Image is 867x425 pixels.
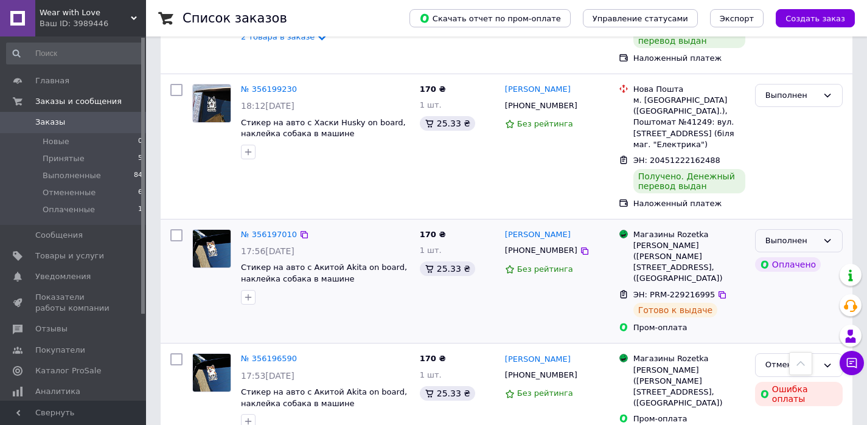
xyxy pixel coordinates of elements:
span: ЭН: 20451222162488 [633,156,720,165]
span: 170 ₴ [420,85,446,94]
span: Управление статусами [593,14,688,23]
a: [PERSON_NAME] [505,84,571,95]
div: Наложенный платеж [633,198,745,209]
span: ЭН: PRM-229216995 [633,290,716,299]
div: Выполнен [765,235,818,247]
div: Выполнен [765,89,818,102]
span: Аналитика [35,386,80,397]
div: Магазины Rozetka [633,229,745,240]
div: Пром-оплата [633,413,745,424]
a: [PERSON_NAME] [505,229,571,241]
span: 170 ₴ [420,230,446,239]
span: 0 [138,136,142,147]
img: Фото товару [193,85,231,122]
a: Создать заказ [764,13,855,22]
span: Уведомления [35,271,91,282]
div: [PHONE_NUMBER] [503,98,580,114]
button: Экспорт [710,9,764,27]
span: Создать заказ [785,14,845,23]
div: Оплачено [755,257,821,272]
span: 5 [138,153,142,164]
span: 2 товара в заказе [241,32,315,41]
span: Отзывы [35,323,68,334]
span: Покупатели [35,345,85,356]
a: Фото товару [192,229,231,268]
a: Фото товару [192,353,231,392]
div: Ваш ID: 3989446 [40,18,146,29]
span: Wear with Love [40,7,131,18]
span: 1 шт. [420,100,442,109]
div: Пром-оплата [633,322,745,333]
span: Заказы [35,117,65,128]
div: м. [GEOGRAPHIC_DATA] ([GEOGRAPHIC_DATA].), Поштомат №41249: вул. [STREET_ADDRESS] (біля маг. "Еле... [633,95,745,150]
div: 25.33 ₴ [420,386,475,401]
div: Получено. Денежный перевод выдан [633,169,745,193]
span: Товары и услуги [35,251,104,261]
span: 1 шт. [420,246,442,255]
a: Стикер на авто с Хаски Husky on board, наклейка собака в машине [241,118,406,139]
span: 6 [138,187,142,198]
span: Главная [35,75,69,86]
button: Скачать отчет по пром-оплате [409,9,571,27]
span: 17:56[DATE] [241,246,294,256]
span: Без рейтинга [517,389,573,398]
span: Отмененные [43,187,96,198]
div: Отменен [765,359,818,371]
span: 1 шт. [420,370,442,379]
span: Сообщения [35,230,83,241]
div: [PERSON_NAME] ([PERSON_NAME][STREET_ADDRESS], ([GEOGRAPHIC_DATA]) [633,365,745,409]
a: Стикер на авто с Акитой Akita on board, наклейка собака в машине [241,263,407,283]
span: 17:53[DATE] [241,371,294,381]
div: 25.33 ₴ [420,261,475,276]
span: Показатели работы компании [35,292,113,314]
span: 84 [134,170,142,181]
div: 25.33 ₴ [420,116,475,131]
span: Без рейтинга [517,119,573,128]
span: Выполненные [43,170,101,181]
div: Ошибка оплаты [755,382,843,406]
button: Чат с покупателем [840,351,864,375]
button: Создать заказ [776,9,855,27]
span: Оплаченные [43,204,95,215]
div: Магазины Rozetka [633,353,745,364]
span: Экспорт [720,14,754,23]
a: [PERSON_NAME] [505,354,571,365]
h1: Список заказов [183,11,287,26]
a: Стикер на авто с Акитой Akita on board, наклейка собака в машине [241,387,407,408]
span: 18:12[DATE] [241,101,294,111]
a: № 356197010 [241,230,297,239]
div: [PERSON_NAME] ([PERSON_NAME][STREET_ADDRESS], ([GEOGRAPHIC_DATA]) [633,240,745,285]
div: Наложенный платеж [633,53,745,64]
div: [PHONE_NUMBER] [503,243,580,258]
img: Фото товару [193,354,231,392]
span: Каталог ProSale [35,365,101,376]
input: Поиск [6,43,144,64]
div: Нова Пошта [633,84,745,95]
span: 1 [138,204,142,215]
span: Без рейтинга [517,264,573,274]
span: Заказы и сообщения [35,96,122,107]
a: № 356199230 [241,85,297,94]
span: Новые [43,136,69,147]
span: 170 ₴ [420,354,446,363]
a: Фото товару [192,84,231,123]
button: Управление статусами [583,9,698,27]
div: Готово к выдаче [633,303,717,317]
span: Скачать отчет по пром-оплате [419,13,561,24]
span: Принятые [43,153,85,164]
a: № 356196590 [241,354,297,363]
div: [PHONE_NUMBER] [503,367,580,383]
img: Фото товару [193,230,231,268]
a: 2 товара в заказе [241,32,329,41]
